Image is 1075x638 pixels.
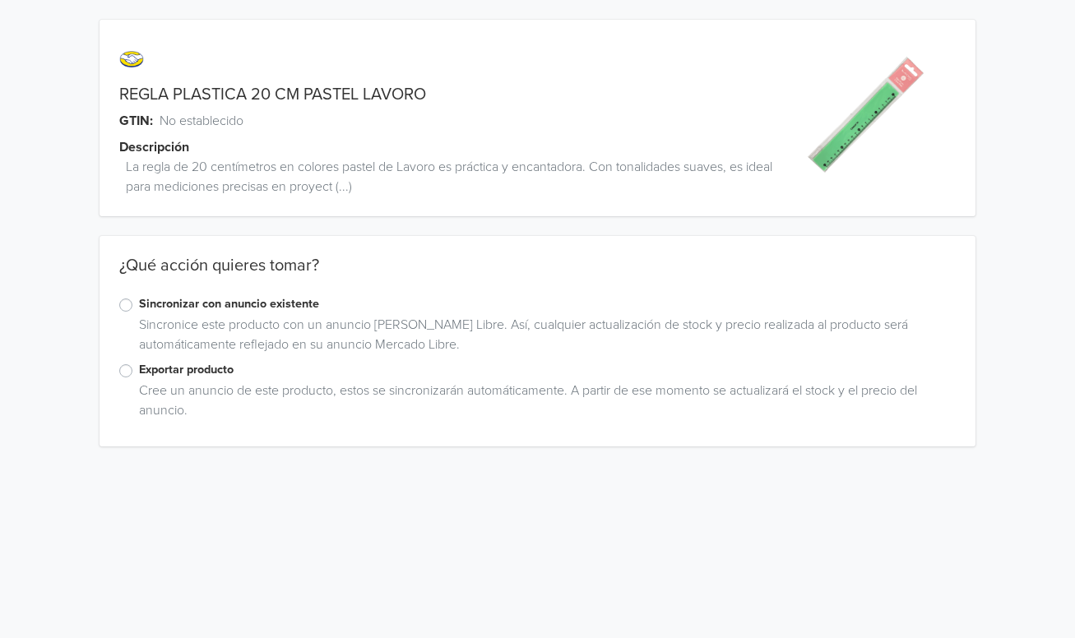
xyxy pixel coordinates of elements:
div: Cree un anuncio de este producto, estos se sincronizarán automáticamente. A partir de ese momento... [132,381,955,427]
span: Descripción [119,137,189,157]
label: Exportar producto [139,361,955,379]
span: La regla de 20 centímetros en colores pastel de Lavoro es práctica y encantadora. Con tonalidades... [126,157,776,196]
span: No establecido [160,111,243,131]
span: GTIN: [119,111,153,131]
label: Sincronizar con anuncio existente [139,295,955,313]
div: ¿Qué acción quieres tomar? [100,256,975,295]
a: REGLA PLASTICA 20 CM PASTEL LAVORO [119,85,426,104]
div: Sincronice este producto con un anuncio [PERSON_NAME] Libre. Así, cualquier actualización de stoc... [132,315,955,361]
img: product_image [804,53,928,177]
